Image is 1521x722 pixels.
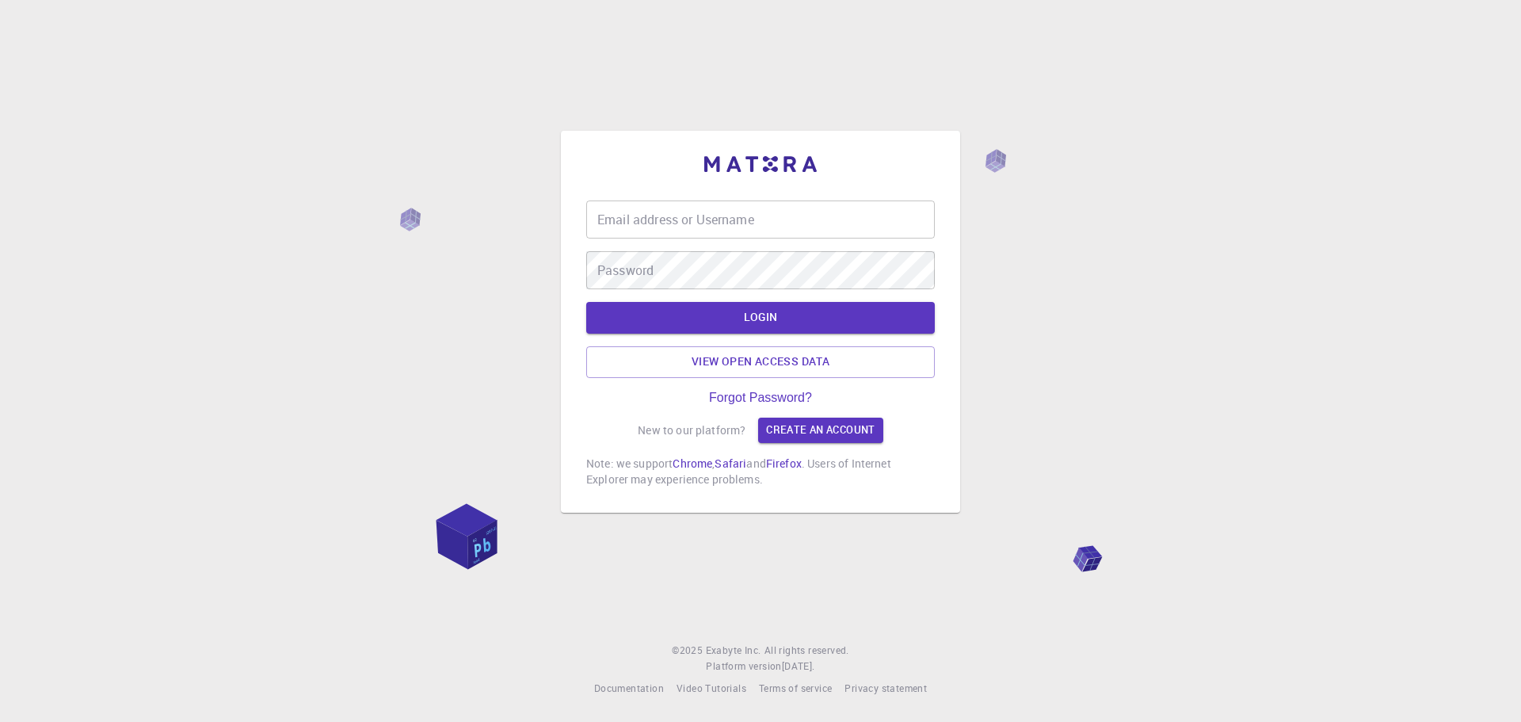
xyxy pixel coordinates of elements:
a: Firefox [766,456,802,471]
span: Privacy statement [844,682,927,694]
a: View open access data [586,346,935,378]
a: Documentation [594,681,664,697]
span: © 2025 [672,643,705,659]
a: Forgot Password? [709,391,812,405]
span: Terms of service [759,682,832,694]
span: Video Tutorials [677,682,746,694]
a: [DATE]. [782,659,815,674]
span: Platform version [706,659,781,674]
a: Chrome [673,456,712,471]
p: Note: we support , and . Users of Internet Explorer may experience problems. [586,456,935,487]
a: Privacy statement [844,681,927,697]
a: Video Tutorials [677,681,746,697]
span: Documentation [594,682,664,694]
p: New to our platform? [638,422,745,438]
span: Exabyte Inc. [706,644,761,656]
a: Terms of service [759,681,832,697]
a: Safari [715,456,746,471]
a: Create an account [758,418,882,443]
a: Exabyte Inc. [706,643,761,659]
button: LOGIN [586,302,935,334]
span: All rights reserved. [764,643,849,659]
span: [DATE] . [782,659,815,672]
